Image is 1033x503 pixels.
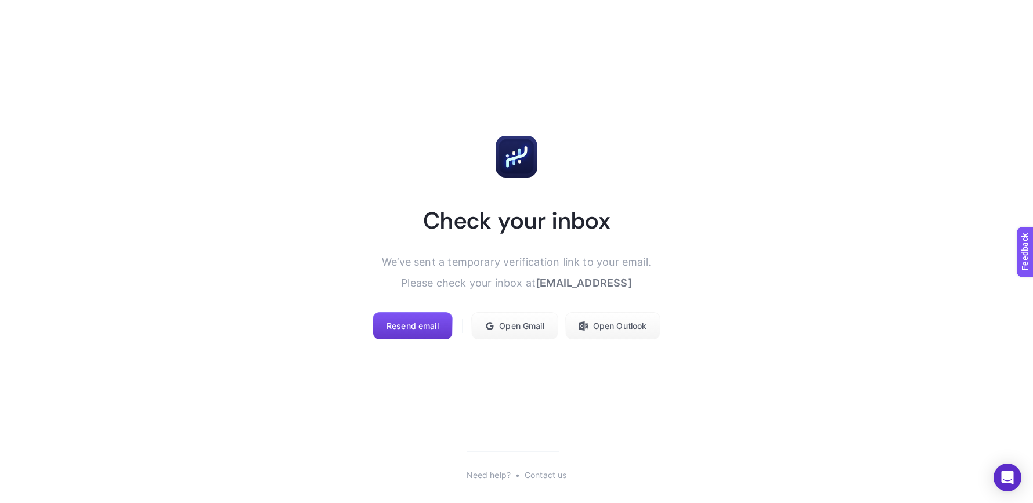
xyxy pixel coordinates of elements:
[515,471,520,480] div: •
[525,471,566,480] a: Contact us
[536,277,632,289] span: [EMAIL_ADDRESS]
[7,3,44,13] span: Feedback
[387,321,439,331] span: Resend email
[565,312,661,340] button: Open Outlook
[593,321,647,331] span: Open Outlook
[471,312,558,340] button: Open Gmail
[373,312,453,340] button: Resend email
[467,471,511,480] button: Need help?
[423,205,610,236] h1: Check your inbox
[382,256,651,289] span: We’ve sent a temporary verification link to your email. Please check your inbox at
[499,321,544,331] span: Open Gmail
[994,464,1021,491] div: Open Intercom Messenger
